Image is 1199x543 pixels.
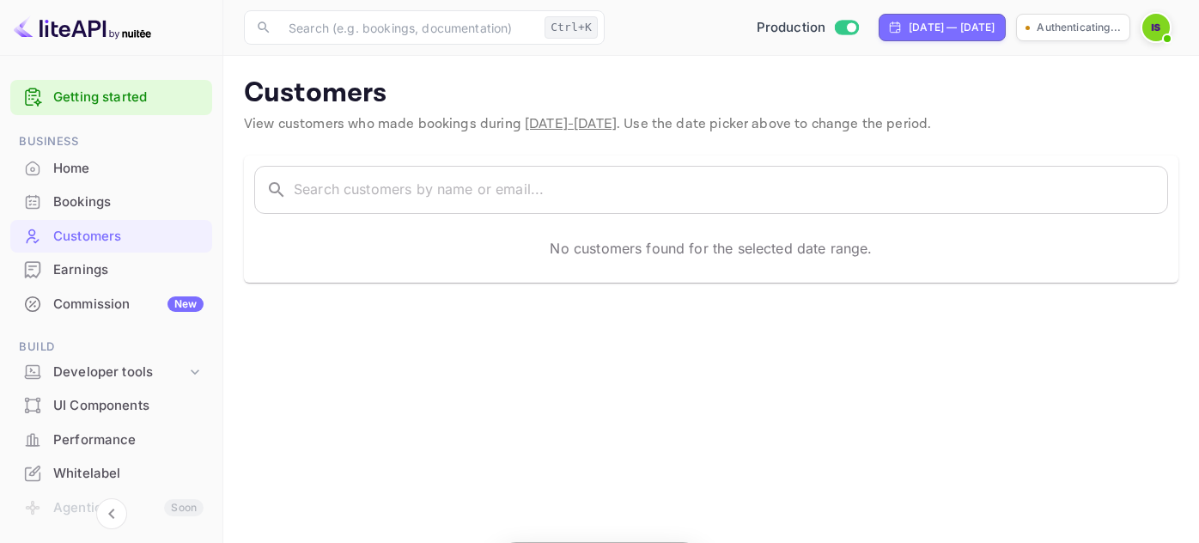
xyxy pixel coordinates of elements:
[96,498,127,529] button: Collapse navigation
[10,186,212,217] a: Bookings
[750,18,866,38] div: Switch to Sandbox mode
[525,115,617,133] span: [DATE] - [DATE]
[757,18,826,38] span: Production
[53,363,186,382] div: Developer tools
[10,457,212,489] a: Whitelabel
[10,253,212,287] div: Earnings
[10,152,212,184] a: Home
[550,238,872,259] p: No customers found for the selected date range.
[244,76,1178,111] p: Customers
[10,220,212,253] div: Customers
[1142,14,1170,41] img: Info Skygini
[909,20,995,35] div: [DATE] — [DATE]
[14,14,151,41] img: LiteAPI logo
[10,357,212,387] div: Developer tools
[53,430,204,450] div: Performance
[278,10,538,45] input: Search (e.g. bookings, documentation)
[10,288,212,321] div: CommissionNew
[53,159,204,179] div: Home
[10,338,212,357] span: Build
[10,132,212,151] span: Business
[53,396,204,416] div: UI Components
[53,227,204,247] div: Customers
[10,457,212,491] div: Whitelabel
[10,389,212,423] div: UI Components
[10,424,212,457] div: Performance
[53,192,204,212] div: Bookings
[10,288,212,320] a: CommissionNew
[10,80,212,115] div: Getting started
[10,424,212,455] a: Performance
[53,295,204,314] div: Commission
[10,186,212,219] div: Bookings
[53,260,204,280] div: Earnings
[53,88,204,107] a: Getting started
[10,152,212,186] div: Home
[10,253,212,285] a: Earnings
[1037,20,1121,35] p: Authenticating...
[244,115,931,133] span: View customers who made bookings during . Use the date picker above to change the period.
[10,220,212,252] a: Customers
[10,389,212,421] a: UI Components
[545,16,598,39] div: Ctrl+K
[53,464,204,484] div: Whitelabel
[294,166,1168,214] input: Search customers by name or email...
[167,296,204,312] div: New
